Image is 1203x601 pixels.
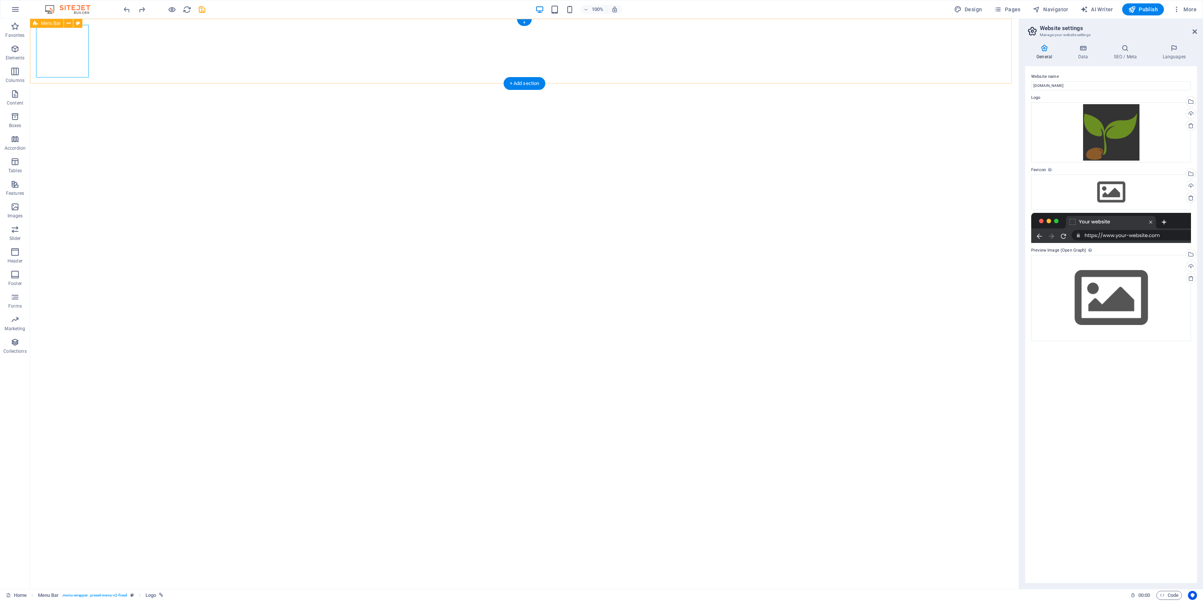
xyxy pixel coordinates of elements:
p: Boxes [9,123,21,129]
i: Save (Ctrl+S) [198,5,206,14]
h4: General [1025,44,1067,60]
p: Tables [8,168,22,174]
p: Slider [9,235,21,241]
label: Website name [1031,72,1191,81]
p: Marketing [5,326,25,332]
i: Redo: Move elements (Ctrl+Y, ⌘+Y) [138,5,146,14]
span: : [1144,592,1145,598]
p: Favorites [5,32,24,38]
button: Usercentrics [1188,591,1197,600]
span: Design [954,6,982,13]
span: Pages [994,6,1020,13]
button: reload [182,5,191,14]
span: More [1173,6,1197,13]
button: AI Writer [1077,3,1116,15]
h6: 100% [592,5,604,14]
button: Design [951,3,985,15]
p: Header [8,258,23,264]
p: Features [6,190,24,196]
p: Images [8,213,23,219]
p: Forms [8,303,22,309]
button: undo [122,5,131,14]
h4: Data [1067,44,1102,60]
p: Columns [6,77,24,83]
button: Code [1156,591,1182,600]
span: 00 00 [1138,591,1150,600]
span: Publish [1128,6,1158,13]
img: Editor Logo [43,5,100,14]
h4: SEO / Meta [1102,44,1151,60]
nav: breadcrumb [38,591,164,600]
p: Collections [3,348,26,354]
h4: Languages [1151,44,1197,60]
i: This element is a customizable preset [130,593,134,597]
i: Undo: Change orientation (Ctrl+Z) [123,5,131,14]
div: Select files from the file manager, stock photos, or upload file(s) [1031,175,1191,210]
button: 100% [580,5,607,14]
i: On resize automatically adjust zoom level to fit chosen device. [611,6,618,13]
span: . menu-wrapper .preset-menu-v2-fixed [62,591,127,600]
p: Footer [8,281,22,287]
p: Accordion [5,145,26,151]
button: More [1170,3,1200,15]
div: + [517,19,532,26]
div: Biji5-txS3EueITx6xz--b8k4u0A.png [1031,102,1191,162]
i: Reload page [183,5,191,14]
button: Pages [991,3,1023,15]
span: Menu Bar [41,21,61,26]
div: Select files from the file manager, stock photos, or upload file(s) [1031,255,1191,341]
input: Name... [1031,81,1191,90]
button: Publish [1122,3,1164,15]
div: + Add section [504,77,545,90]
span: AI Writer [1080,6,1113,13]
label: Preview Image (Open Graph) [1031,246,1191,255]
button: Click here to leave preview mode and continue editing [167,5,176,14]
button: Navigator [1030,3,1071,15]
button: redo [137,5,146,14]
h3: Manage your website settings [1040,32,1182,38]
label: Logo [1031,93,1191,102]
i: This element is linked [159,593,163,597]
p: Content [7,100,23,106]
h2: Website settings [1040,25,1197,32]
button: save [197,5,206,14]
span: Code [1160,591,1179,600]
span: Click to select. Double-click to edit [145,591,156,600]
p: Elements [6,55,25,61]
span: Click to select. Double-click to edit [38,591,59,600]
h6: Session time [1130,591,1150,600]
span: Navigator [1033,6,1068,13]
label: Favicon [1031,165,1191,175]
a: Home [6,591,27,600]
